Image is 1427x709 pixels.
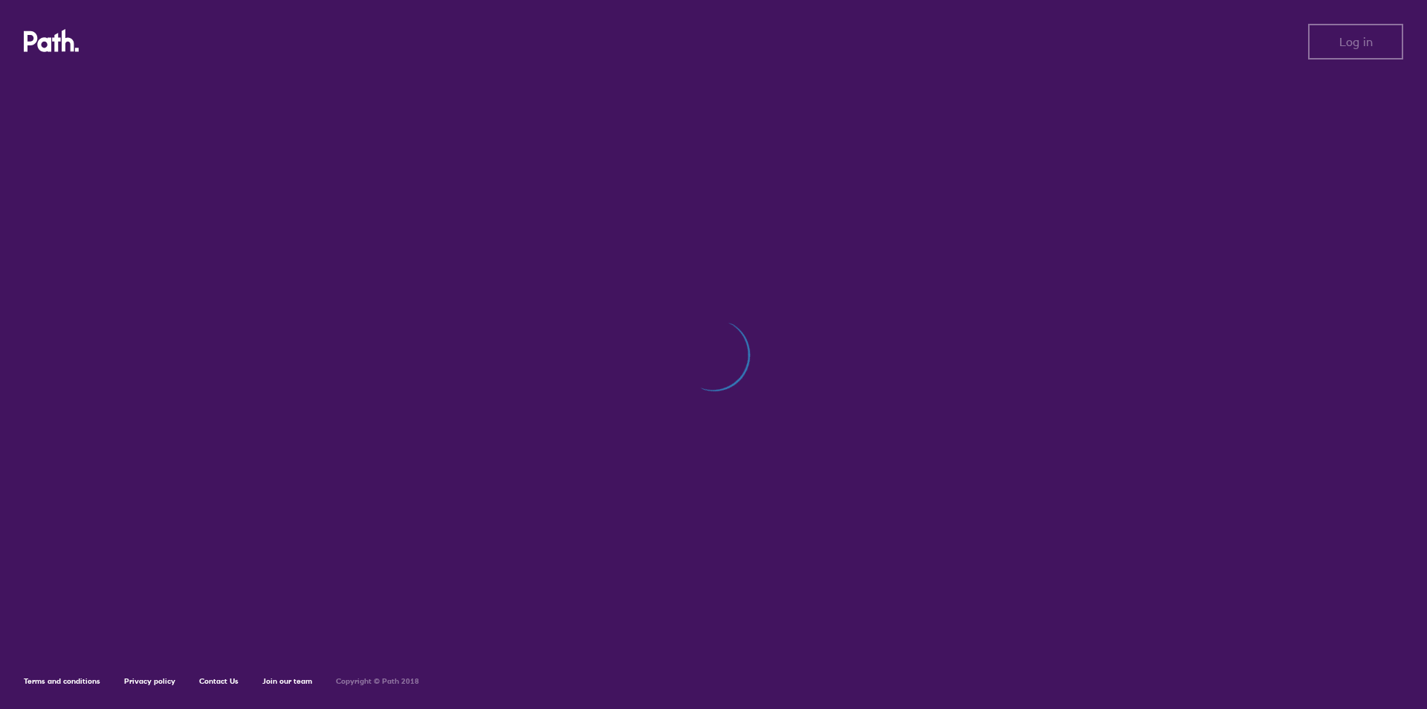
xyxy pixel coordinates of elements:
[24,676,100,686] a: Terms and conditions
[262,676,312,686] a: Join our team
[124,676,175,686] a: Privacy policy
[199,676,239,686] a: Contact Us
[1308,24,1403,60] button: Log in
[1339,35,1373,48] span: Log in
[336,677,419,686] h6: Copyright © Path 2018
